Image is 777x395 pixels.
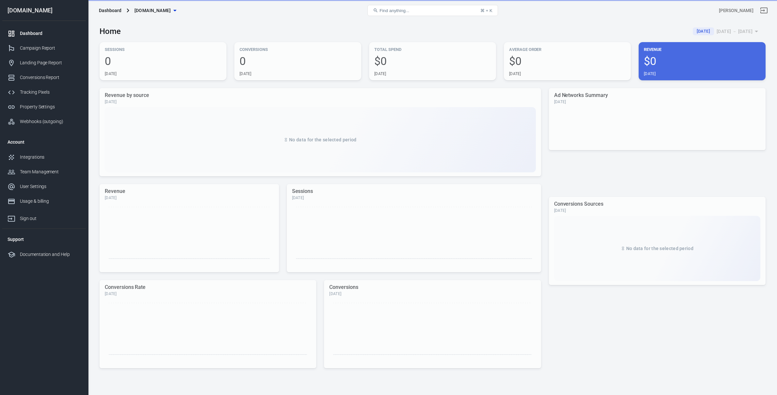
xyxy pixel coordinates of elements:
div: Dashboard [99,7,121,14]
button: Find anything...⌘ + K [367,5,498,16]
a: Webhooks (outgoing) [2,114,86,129]
a: Usage & billing [2,194,86,209]
div: Conversions Report [20,74,81,81]
div: Team Management [20,168,81,175]
h3: Home [100,27,121,36]
a: Sign out [2,209,86,226]
div: Webhooks (outgoing) [20,118,81,125]
div: Integrations [20,154,81,161]
div: Documentation and Help [20,251,81,258]
a: Tracking Pixels [2,85,86,100]
button: [DOMAIN_NAME] [132,5,179,17]
div: Dashboard [20,30,81,37]
div: Property Settings [20,103,81,110]
div: Landing Page Report [20,59,81,66]
a: Dashboard [2,26,86,41]
li: Account [2,134,86,150]
div: ⌘ + K [480,8,492,13]
span: twothreadsbyedmonds.com [134,7,171,15]
a: Conversions Report [2,70,86,85]
a: Sign out [756,3,772,18]
div: User Settings [20,183,81,190]
div: Usage & billing [20,198,81,205]
div: Sign out [20,215,81,222]
a: Campaign Report [2,41,86,55]
div: Tracking Pixels [20,89,81,96]
div: Campaign Report [20,45,81,52]
a: Landing Page Report [2,55,86,70]
a: User Settings [2,179,86,194]
a: Team Management [2,165,86,179]
div: [DOMAIN_NAME] [2,8,86,13]
a: Integrations [2,150,86,165]
span: Find anything... [380,8,409,13]
a: Property Settings [2,100,86,114]
li: Support [2,231,86,247]
div: Account id: GO1HsbMZ [719,7,754,14]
